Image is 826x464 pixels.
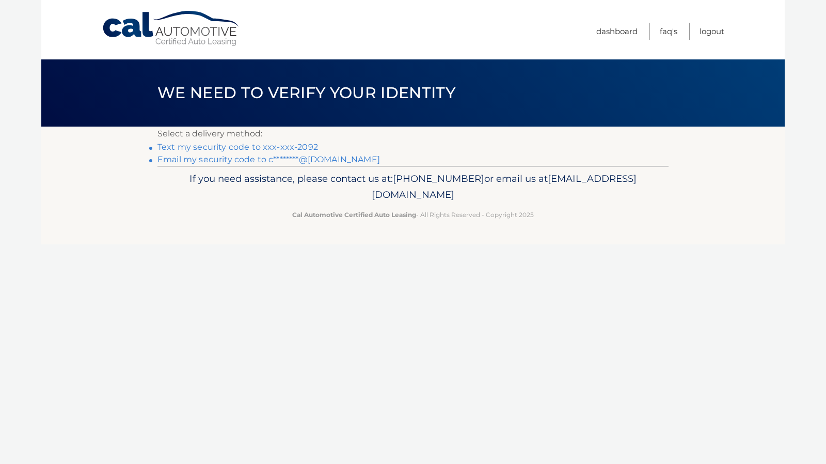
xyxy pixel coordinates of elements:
[157,127,669,141] p: Select a delivery method:
[157,154,380,164] a: Email my security code to c********@[DOMAIN_NAME]
[157,142,318,152] a: Text my security code to xxx-xxx-2092
[596,23,638,40] a: Dashboard
[292,211,416,219] strong: Cal Automotive Certified Auto Leasing
[660,23,677,40] a: FAQ's
[164,209,662,220] p: - All Rights Reserved - Copyright 2025
[700,23,724,40] a: Logout
[157,83,455,102] span: We need to verify your identity
[102,10,241,47] a: Cal Automotive
[393,173,484,184] span: [PHONE_NUMBER]
[164,171,662,204] p: If you need assistance, please contact us at: or email us at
